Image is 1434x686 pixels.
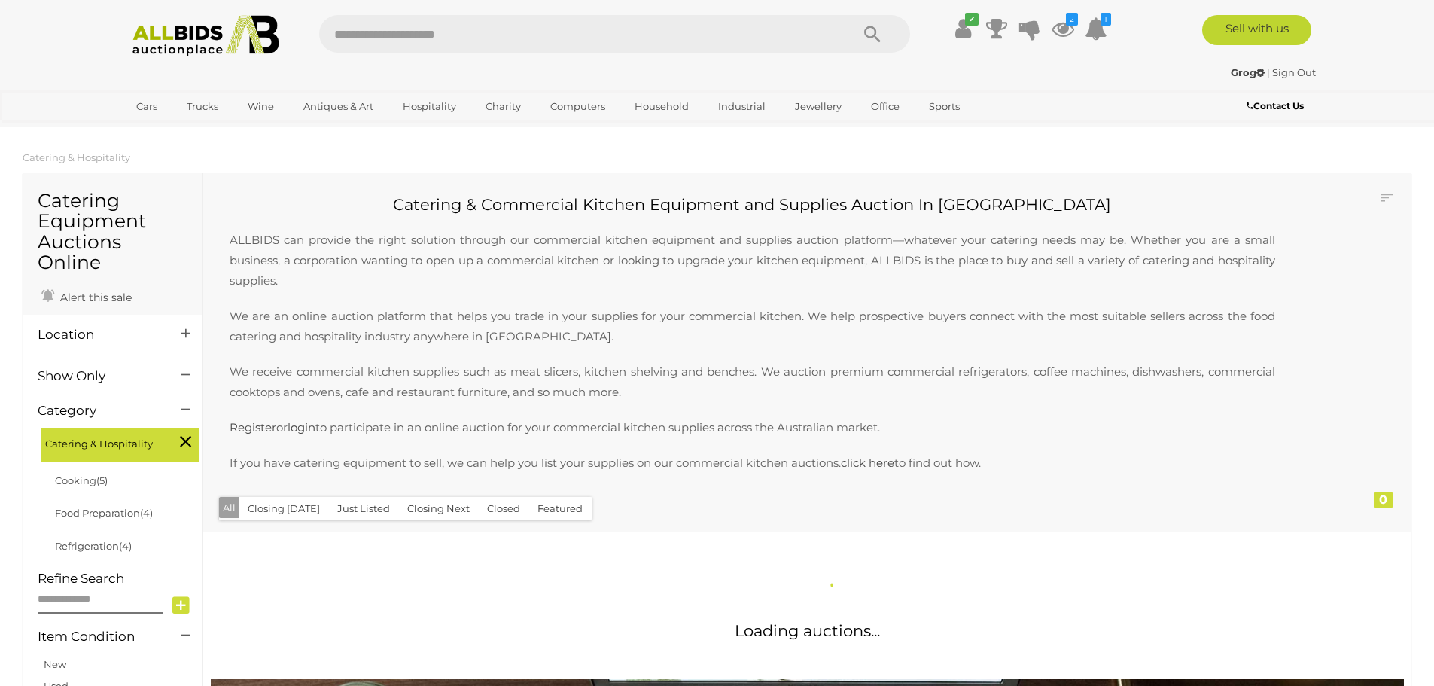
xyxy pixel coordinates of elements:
[398,497,479,520] button: Closing Next
[1101,13,1111,26] i: 1
[239,497,329,520] button: Closing [DATE]
[288,420,315,434] a: login
[126,94,167,119] a: Cars
[140,507,153,519] span: (4)
[126,119,253,144] a: [GEOGRAPHIC_DATA]
[835,15,910,53] button: Search
[215,453,1290,473] p: If you have catering equipment to sell, we can help you list your supplies on our commercial kitc...
[735,621,880,640] span: Loading auctions...
[785,94,851,119] a: Jewellery
[215,306,1290,346] p: We are an online auction platform that helps you trade in your supplies for your commercial kitch...
[230,420,276,434] a: Register
[1085,15,1107,42] a: 1
[238,94,284,119] a: Wine
[124,15,288,56] img: Allbids.com.au
[219,497,239,519] button: All
[215,196,1290,213] h2: Catering & Commercial Kitchen Equipment and Supplies Auction In [GEOGRAPHIC_DATA]
[55,540,132,552] a: Refrigeration(4)
[1202,15,1311,45] a: Sell with us
[56,291,132,304] span: Alert this sale
[540,94,615,119] a: Computers
[328,497,399,520] button: Just Listed
[625,94,699,119] a: Household
[38,369,159,383] h4: Show Only
[215,417,1290,438] p: or to participate in an online auction for your commercial kitchen supplies across the Australian...
[38,191,187,273] h1: Catering Equipment Auctions Online
[1066,13,1078,26] i: 2
[1272,66,1316,78] a: Sign Out
[294,94,383,119] a: Antiques & Art
[528,497,592,520] button: Featured
[1374,492,1393,508] div: 0
[44,658,66,670] a: New
[55,474,108,486] a: Cooking(5)
[1267,66,1270,78] span: |
[841,456,894,470] a: click here
[861,94,909,119] a: Office
[177,94,228,119] a: Trucks
[708,94,775,119] a: Industrial
[38,285,135,307] a: Alert this sale
[215,215,1290,291] p: ALLBIDS can provide the right solution through our commercial kitchen equipment and supplies auct...
[919,94,970,119] a: Sports
[38,328,159,342] h4: Location
[1247,98,1308,114] a: Contact Us
[38,404,159,418] h4: Category
[38,572,199,586] h4: Refine Search
[96,474,108,486] span: (5)
[45,431,158,453] span: Catering & Hospitality
[393,94,466,119] a: Hospitality
[1052,15,1074,42] a: 2
[1247,100,1304,111] b: Contact Us
[965,13,979,26] i: ✔
[55,507,153,519] a: Food Preparation(4)
[215,361,1290,402] p: We receive commercial kitchen supplies such as meat slicers, kitchen shelving and benches. We auc...
[476,94,531,119] a: Charity
[1231,66,1267,78] a: Grog
[1231,66,1265,78] strong: Grog
[119,540,132,552] span: (4)
[38,630,159,644] h4: Item Condition
[952,15,975,42] a: ✔
[478,497,529,520] button: Closed
[23,151,130,163] a: Catering & Hospitality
